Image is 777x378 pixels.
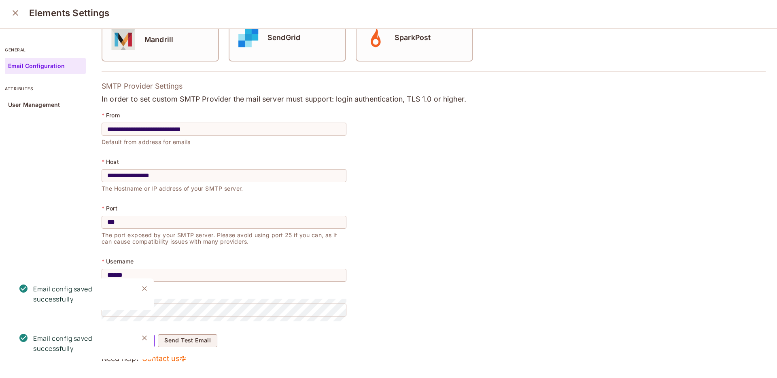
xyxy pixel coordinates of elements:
[102,136,346,145] p: Default from address for emails
[144,36,173,44] h5: Mandrill
[106,205,117,212] p: Port
[106,258,134,265] p: Username
[102,354,766,363] p: Need help?
[106,112,120,119] p: From
[8,63,65,69] p: Email Configuration
[158,334,217,347] button: Send Test Email
[106,159,119,165] p: Host
[7,5,23,21] button: close
[395,34,431,42] h5: SparkPost
[267,34,300,42] h5: SendGrid
[102,81,766,91] p: SMTP Provider Settings
[5,47,86,53] p: general
[102,229,346,245] p: The port exposed by your SMTP server. Please avoid using port 25 if you can, as it can cause comp...
[33,333,132,354] div: Email config saved successfully
[102,182,346,192] p: The Hostname or IP address of your SMTP server.
[138,282,151,295] button: Close
[142,354,187,363] a: Contact us
[33,284,132,304] div: Email config saved successfully
[8,102,60,108] p: User Management
[29,7,110,19] h3: Elements Settings
[5,85,86,92] p: attributes
[138,332,151,344] button: Close
[102,94,766,104] p: In order to set custom SMTP Provider the mail server must support: login authentication, TLS 1.0 ...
